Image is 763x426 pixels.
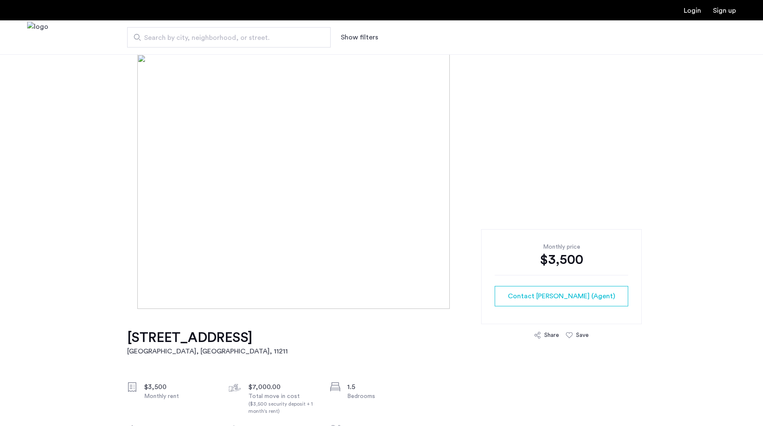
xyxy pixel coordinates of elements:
[248,382,320,392] div: $7,000.00
[127,346,288,356] h2: [GEOGRAPHIC_DATA], [GEOGRAPHIC_DATA] , 11211
[127,329,288,346] h1: [STREET_ADDRESS]
[127,27,331,48] input: Apartment Search
[144,382,215,392] div: $3,500
[248,401,320,415] div: ($3,500 security deposit + 1 month's rent)
[127,329,288,356] a: [STREET_ADDRESS][GEOGRAPHIC_DATA], [GEOGRAPHIC_DATA], 11211
[508,291,615,301] span: Contact [PERSON_NAME] (Agent)
[684,7,701,14] a: Login
[341,32,378,42] button: Show or hide filters
[544,331,559,339] div: Share
[347,382,418,392] div: 1.5
[495,243,628,251] div: Monthly price
[27,22,48,53] a: Cazamio Logo
[144,33,307,43] span: Search by city, neighborhood, or street.
[248,392,320,415] div: Total move in cost
[27,22,48,53] img: logo
[576,331,589,339] div: Save
[347,392,418,401] div: Bedrooms
[713,7,736,14] a: Registration
[137,54,626,309] img: [object%20Object]
[495,286,628,306] button: button
[495,251,628,268] div: $3,500
[144,392,215,401] div: Monthly rent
